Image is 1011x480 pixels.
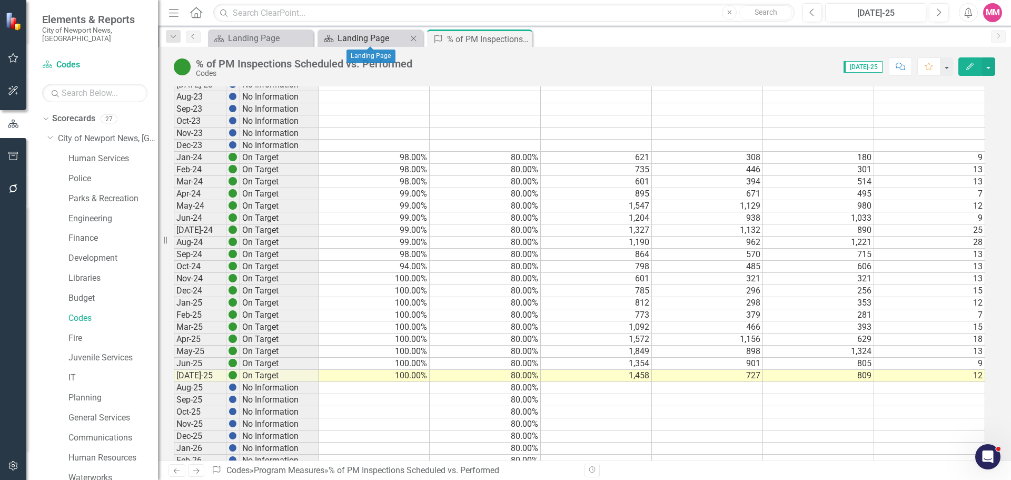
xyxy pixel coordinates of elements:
[240,273,319,285] td: On Target
[240,115,319,128] td: No Information
[240,382,319,394] td: No Information
[430,200,541,212] td: 80.00%
[541,261,652,273] td: 798
[541,370,652,382] td: 1,458
[874,176,985,188] td: 13
[874,273,985,285] td: 13
[229,371,237,379] img: 6PwNOvwPkPYK2NOI6LoAAAAASUVORK5CYII=
[319,273,430,285] td: 100.00%
[319,152,430,164] td: 98.00%
[652,212,763,224] td: 938
[541,273,652,285] td: 601
[874,285,985,297] td: 15
[229,347,237,355] img: 6PwNOvwPkPYK2NOI6LoAAAAASUVORK5CYII=
[763,164,874,176] td: 301
[240,430,319,443] td: No Information
[874,200,985,212] td: 12
[319,358,430,370] td: 100.00%
[874,152,985,164] td: 9
[319,370,430,382] td: 100.00%
[229,177,237,185] img: 6PwNOvwPkPYK2NOI6LoAAAAASUVORK5CYII=
[174,418,226,430] td: Nov-25
[652,164,763,176] td: 446
[213,4,795,22] input: Search ClearPoint...
[229,129,237,137] img: BgCOk07PiH71IgAAAABJRU5ErkJggg==
[874,321,985,334] td: 15
[211,32,311,45] a: Landing Page
[874,164,985,176] td: 13
[652,200,763,212] td: 1,129
[240,346,319,358] td: On Target
[319,237,430,249] td: 99.00%
[319,261,430,273] td: 94.00%
[541,249,652,261] td: 864
[68,193,158,205] a: Parks & Recreation
[240,224,319,237] td: On Target
[652,346,763,358] td: 898
[739,5,792,20] button: Search
[196,70,412,77] div: Codes
[174,164,226,176] td: Feb-24
[430,406,541,418] td: 80.00%
[541,200,652,212] td: 1,547
[229,262,237,270] img: 6PwNOvwPkPYK2NOI6LoAAAAASUVORK5CYII=
[196,58,412,70] div: % of PM Inspections Scheduled vs. Performed
[346,50,395,63] div: Landing Page
[229,250,237,258] img: 6PwNOvwPkPYK2NOI6LoAAAAASUVORK5CYII=
[430,188,541,200] td: 80.00%
[755,8,777,16] span: Search
[240,200,319,212] td: On Target
[874,212,985,224] td: 9
[211,465,577,477] div: » »
[338,32,407,45] div: Landing Page
[763,176,874,188] td: 514
[174,188,226,200] td: Apr-24
[174,321,226,334] td: Mar-25
[174,237,226,249] td: Aug-24
[174,212,226,224] td: Jun-24
[319,285,430,297] td: 100.00%
[430,297,541,309] td: 80.00%
[874,309,985,321] td: 7
[229,432,237,440] img: BgCOk07PiH71IgAAAABJRU5ErkJggg==
[240,418,319,430] td: No Information
[541,358,652,370] td: 1,354
[240,261,319,273] td: On Target
[430,358,541,370] td: 80.00%
[541,297,652,309] td: 812
[652,249,763,261] td: 570
[229,238,237,246] img: 6PwNOvwPkPYK2NOI6LoAAAAASUVORK5CYII=
[58,133,158,145] a: City of Newport News, [GEOGRAPHIC_DATA]
[174,297,226,309] td: Jan-25
[541,224,652,237] td: 1,327
[430,212,541,224] td: 80.00%
[541,176,652,188] td: 601
[68,292,158,305] a: Budget
[430,152,541,164] td: 80.00%
[174,91,226,103] td: Aug-23
[874,358,985,370] td: 9
[174,176,226,188] td: Mar-24
[228,32,311,45] div: Landing Page
[240,297,319,309] td: On Target
[430,273,541,285] td: 80.00%
[240,164,319,176] td: On Target
[174,406,226,418] td: Oct-25
[430,309,541,321] td: 80.00%
[541,334,652,346] td: 1,572
[229,456,237,464] img: BgCOk07PiH71IgAAAABJRU5ErkJggg==
[240,394,319,406] td: No Information
[68,213,158,225] a: Engineering
[430,261,541,273] td: 80.00%
[174,115,226,128] td: Oct-23
[763,358,874,370] td: 805
[430,224,541,237] td: 80.00%
[825,3,926,22] button: [DATE]-25
[229,359,237,367] img: 6PwNOvwPkPYK2NOI6LoAAAAASUVORK5CYII=
[541,152,652,164] td: 621
[240,237,319,249] td: On Target
[101,114,117,123] div: 27
[229,116,237,125] img: BgCOk07PiH71IgAAAABJRU5ErkJggg==
[763,273,874,285] td: 321
[319,188,430,200] td: 99.00%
